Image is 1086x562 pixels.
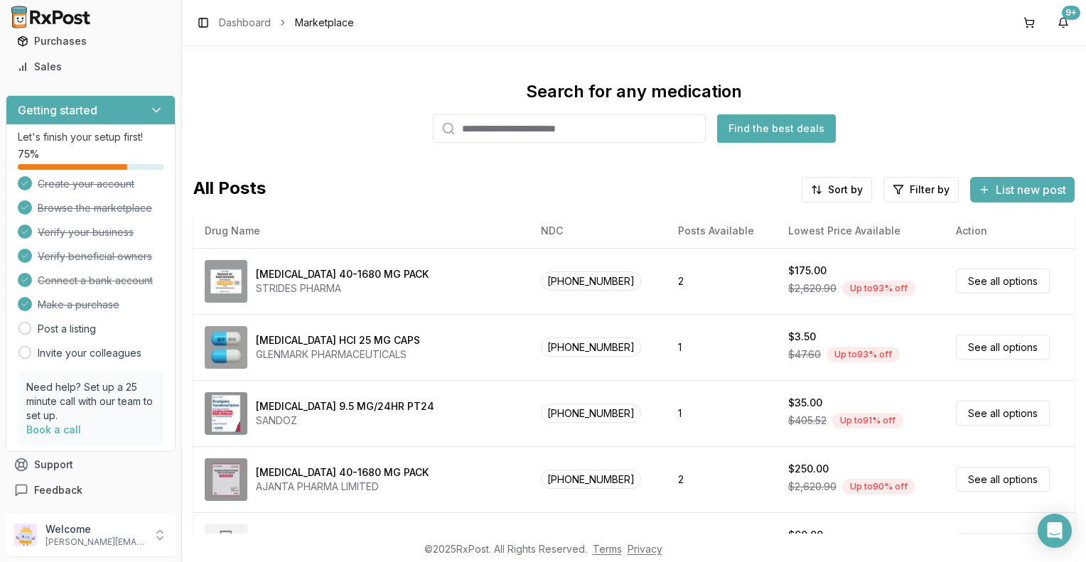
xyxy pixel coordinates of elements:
[6,55,176,78] button: Sales
[717,114,836,143] button: Find the best deals
[541,404,641,423] span: [PHONE_NUMBER]
[38,298,119,312] span: Make a purchase
[45,536,144,548] p: [PERSON_NAME][EMAIL_ADDRESS][DOMAIN_NAME]
[996,181,1066,198] span: List new post
[541,470,641,489] span: [PHONE_NUMBER]
[17,60,164,74] div: Sales
[667,446,777,512] td: 2
[38,177,134,191] span: Create your account
[788,330,816,344] div: $3.50
[6,30,176,53] button: Purchases
[541,271,641,291] span: [PHONE_NUMBER]
[832,413,903,428] div: Up to 91 % off
[38,346,141,360] a: Invite your colleagues
[38,201,152,215] span: Browse the marketplace
[38,249,152,264] span: Verify beneficial owners
[1062,6,1080,20] div: 9+
[14,524,37,546] img: User avatar
[6,452,176,477] button: Support
[628,543,662,555] a: Privacy
[777,214,945,248] th: Lowest Price Available
[256,267,429,281] div: [MEDICAL_DATA] 40-1680 MG PACK
[593,543,622,555] a: Terms
[18,130,163,144] p: Let's finish your setup first!
[956,401,1050,426] a: See all options
[193,214,529,248] th: Drug Name
[956,467,1050,492] a: See all options
[1052,11,1075,34] button: 9+
[256,531,407,546] div: Glutathione-L Reduced POWD
[667,214,777,248] th: Posts Available
[970,177,1075,202] button: List new post
[788,480,837,494] span: $2,620.90
[945,214,1075,248] th: Action
[788,281,837,296] span: $2,620.90
[788,414,827,428] span: $405.52
[256,333,420,347] div: [MEDICAL_DATA] HCl 25 MG CAPS
[956,269,1050,293] a: See all options
[219,16,271,30] a: Dashboard
[667,248,777,314] td: 2
[842,281,915,296] div: Up to 93 % off
[256,281,429,296] div: STRIDES PHARMA
[256,465,429,480] div: [MEDICAL_DATA] 40-1680 MG PACK
[38,274,153,288] span: Connect a bank account
[883,177,959,202] button: Filter by
[205,458,247,501] img: Omeprazole-Sodium Bicarbonate 40-1680 MG PACK
[11,54,170,80] a: Sales
[45,522,144,536] p: Welcome
[788,396,822,410] div: $35.00
[667,314,777,380] td: 1
[34,483,82,497] span: Feedback
[802,177,872,202] button: Sort by
[205,392,247,435] img: Rivastigmine 9.5 MG/24HR PT24
[526,80,742,103] div: Search for any medication
[11,28,170,54] a: Purchases
[667,380,777,446] td: 1
[842,479,915,495] div: Up to 90 % off
[827,347,900,362] div: Up to 93 % off
[18,147,39,161] span: 75 %
[26,423,81,436] a: Book a call
[6,6,97,28] img: RxPost Logo
[828,183,863,197] span: Sort by
[17,34,164,48] div: Purchases
[205,260,247,303] img: Omeprazole-Sodium Bicarbonate 40-1680 MG PACK
[205,326,247,369] img: Atomoxetine HCl 25 MG CAPS
[26,380,155,423] p: Need help? Set up a 25 minute call with our team to set up.
[193,177,266,202] span: All Posts
[256,347,420,362] div: GLENMARK PHARMACEUTICALS
[788,347,821,362] span: $47.60
[956,533,1050,558] a: See all options
[910,183,950,197] span: Filter by
[256,414,434,428] div: SANDOZ
[18,102,97,119] h3: Getting started
[788,264,827,278] div: $175.00
[6,477,176,503] button: Feedback
[256,399,434,414] div: [MEDICAL_DATA] 9.5 MG/24HR PT24
[38,225,134,239] span: Verify your business
[256,480,429,494] div: AJANTA PHARMA LIMITED
[788,528,823,542] div: $60.00
[529,214,667,248] th: NDC
[788,462,829,476] div: $250.00
[295,16,354,30] span: Marketplace
[38,322,96,336] a: Post a listing
[970,184,1075,198] a: List new post
[219,16,354,30] nav: breadcrumb
[956,335,1050,360] a: See all options
[1038,514,1072,548] div: Open Intercom Messenger
[541,337,641,357] span: [PHONE_NUMBER]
